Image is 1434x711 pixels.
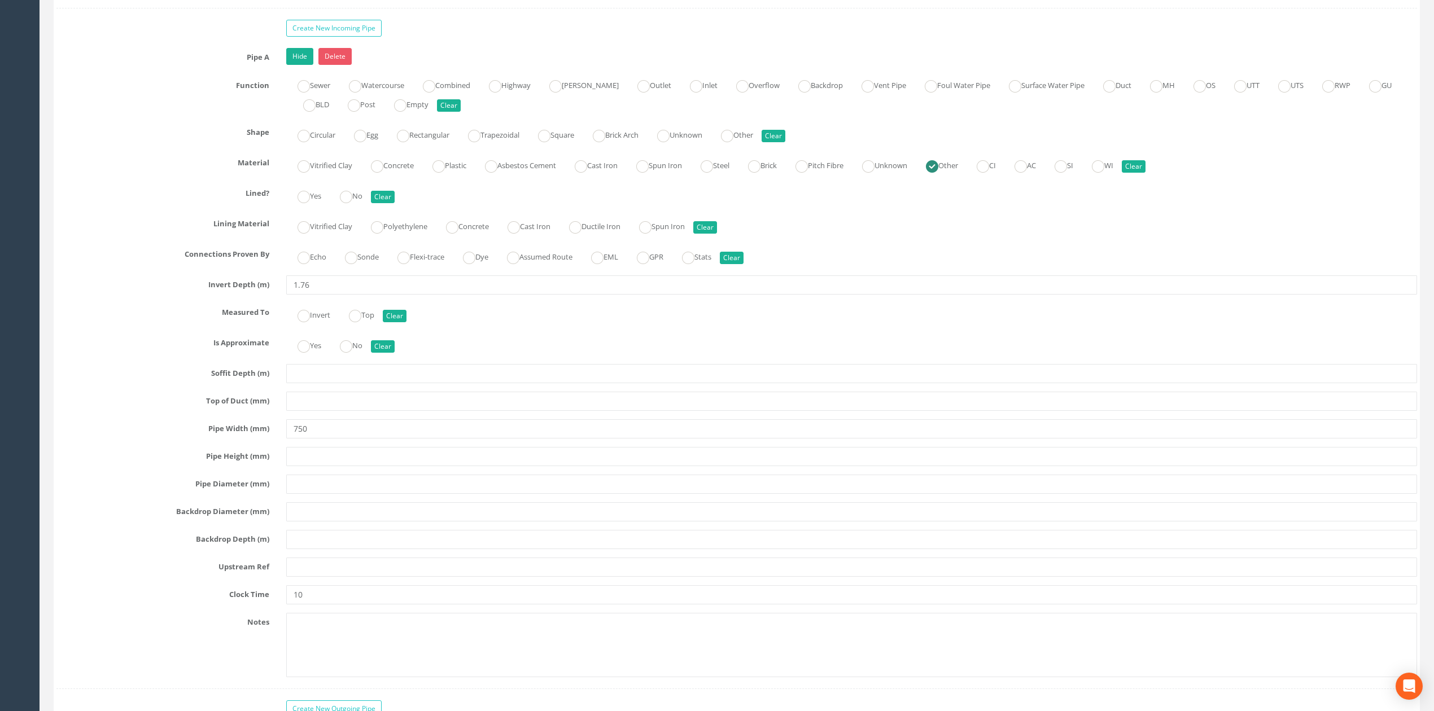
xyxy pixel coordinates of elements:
[1122,160,1146,173] button: Clear
[457,126,519,142] label: Trapezoidal
[496,217,550,234] label: Cast Iron
[48,585,278,600] label: Clock Time
[762,130,785,142] button: Clear
[286,126,335,142] label: Circular
[286,76,330,93] label: Sewer
[725,76,780,93] label: Overflow
[383,95,429,112] label: Empty
[626,248,663,264] label: GPR
[371,191,395,203] button: Clear
[538,76,619,93] label: [PERSON_NAME]
[626,76,671,93] label: Outlet
[435,217,489,234] label: Concrete
[913,76,990,93] label: Foul Water Pipe
[1358,76,1392,93] label: GU
[421,156,466,173] label: Plastic
[48,76,278,91] label: Function
[48,392,278,406] label: Top of Duct (mm)
[474,156,556,173] label: Asbestos Cement
[625,156,682,173] label: Spun Iron
[737,156,777,173] label: Brick
[1223,76,1260,93] label: UTT
[386,248,444,264] label: Flexi-trace
[628,217,685,234] label: Spun Iron
[720,252,744,264] button: Clear
[689,156,729,173] label: Steel
[48,530,278,545] label: Backdrop Depth (m)
[48,275,278,290] label: Invert Depth (m)
[286,248,326,264] label: Echo
[915,156,958,173] label: Other
[329,187,362,203] label: No
[360,156,414,173] label: Concrete
[965,156,996,173] label: CI
[452,248,488,264] label: Dye
[784,156,843,173] label: Pitch Fibre
[671,248,711,264] label: Stats
[48,245,278,260] label: Connections Proven By
[48,502,278,517] label: Backdrop Diameter (mm)
[286,187,321,203] label: Yes
[48,184,278,199] label: Lined?
[1267,76,1304,93] label: UTS
[338,306,374,322] label: Top
[850,76,906,93] label: Vent Pipe
[338,76,404,93] label: Watercourse
[851,156,907,173] label: Unknown
[48,447,278,462] label: Pipe Height (mm)
[318,48,352,65] a: Delete
[48,419,278,434] label: Pipe Width (mm)
[386,126,449,142] label: Rectangular
[48,123,278,138] label: Shape
[48,214,278,229] label: Lining Material
[48,333,278,348] label: Is Approximate
[343,126,378,142] label: Egg
[48,303,278,318] label: Measured To
[292,95,329,112] label: BLD
[1182,76,1216,93] label: OS
[437,99,461,112] button: Clear
[558,217,620,234] label: Ductile Iron
[679,76,718,93] label: Inlet
[360,217,427,234] label: Polyethylene
[383,310,406,322] button: Clear
[286,48,313,65] a: Hide
[48,558,278,572] label: Upstream Ref
[563,156,618,173] label: Cast Iron
[1043,156,1073,173] label: SI
[527,126,574,142] label: Square
[998,76,1085,93] label: Surface Water Pipe
[286,217,352,234] label: Vitrified Clay
[48,48,278,63] label: Pipe A
[48,364,278,379] label: Soffit Depth (m)
[286,156,352,173] label: Vitrified Clay
[582,126,639,142] label: Brick Arch
[371,340,395,353] button: Clear
[336,95,375,112] label: Post
[1081,156,1113,173] label: WI
[496,248,572,264] label: Assumed Route
[48,153,278,168] label: Material
[1139,76,1175,93] label: MH
[478,76,531,93] label: Highway
[286,20,382,37] a: Create New Incoming Pipe
[1396,673,1423,700] div: Open Intercom Messenger
[1311,76,1350,93] label: RWP
[1092,76,1131,93] label: Duct
[412,76,470,93] label: Combined
[286,336,321,353] label: Yes
[693,221,717,234] button: Clear
[334,248,379,264] label: Sonde
[1003,156,1036,173] label: AC
[710,126,753,142] label: Other
[48,613,278,627] label: Notes
[48,475,278,489] label: Pipe Diameter (mm)
[787,76,843,93] label: Backdrop
[329,336,362,353] label: No
[646,126,702,142] label: Unknown
[286,306,330,322] label: Invert
[580,248,618,264] label: EML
